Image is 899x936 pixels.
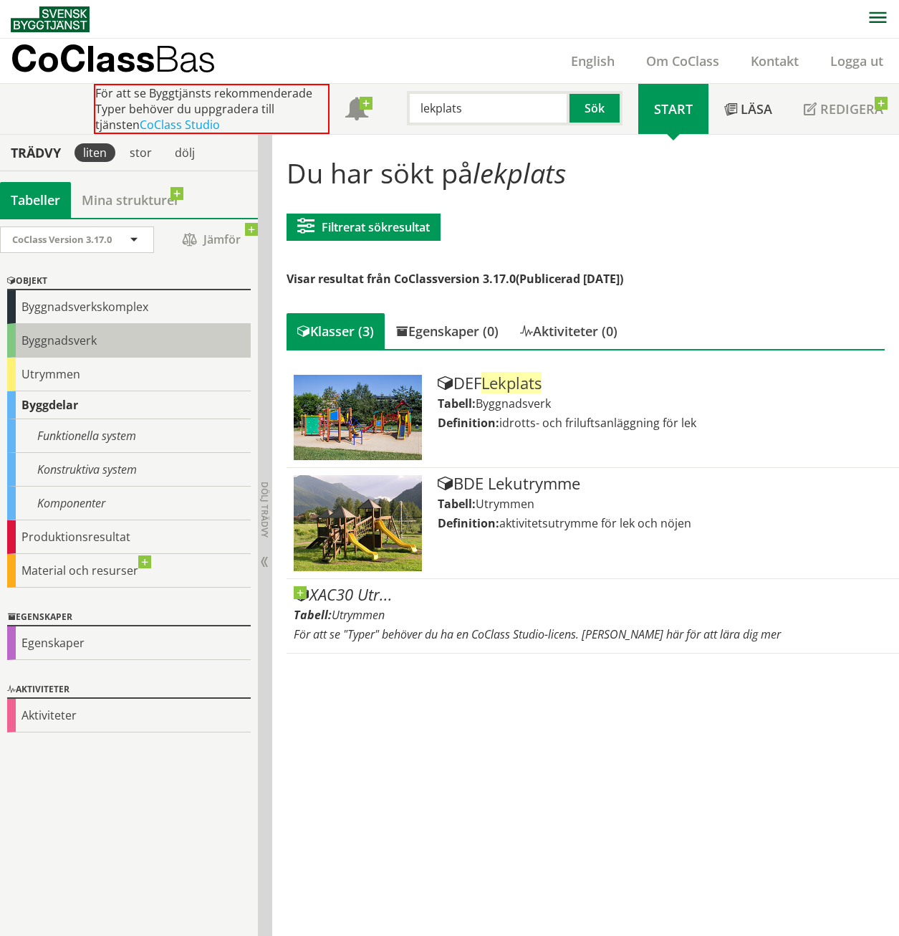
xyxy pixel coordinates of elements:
[516,271,623,287] span: (Publicerad [DATE])
[7,419,251,453] div: Funktionella system
[438,475,892,492] div: BDE Lekutrymme
[71,182,191,218] a: Mina strukturer
[3,145,69,161] div: Trädvy
[168,227,254,252] span: Jämför
[569,91,622,125] button: Sök
[11,39,246,83] a: CoClassBas
[7,699,251,732] div: Aktiviteter
[332,607,385,623] span: Utrymmen
[7,391,251,419] div: Byggdelar
[509,313,628,349] div: Aktiviteter (0)
[555,52,630,70] a: English
[294,375,421,460] img: Tabell
[7,609,251,626] div: Egenskaper
[7,290,251,324] div: Byggnadsverkskomplex
[121,143,160,162] div: stor
[155,37,216,80] span: Bas
[788,84,899,134] a: Redigera
[476,396,551,411] span: Byggnadsverk
[473,154,566,191] span: lekplats
[287,157,884,188] h1: Du har sökt på
[94,84,330,134] div: För att se Byggtjänsts rekommenderade Typer behöver du uppgradera till tjänsten
[7,682,251,699] div: Aktiviteter
[476,496,534,512] span: Utrymmen
[259,482,271,538] span: Dölj trädvy
[438,515,499,531] label: Definition:
[7,520,251,554] div: Produktionsresultat
[814,52,899,70] a: Logga ut
[7,324,251,358] div: Byggnadsverk
[708,84,788,134] a: Läsa
[287,579,898,654] article: Gå till informationssidan för CoClass Studio
[294,586,891,603] div: XAC30 Utr...
[140,117,220,133] a: CoClass Studio
[7,554,251,588] div: Material och resurser
[438,375,892,392] div: DEF
[7,273,251,290] div: Objekt
[735,52,814,70] a: Kontakt
[499,415,696,431] span: idrotts- och friluftsanläggning för lek
[287,313,385,349] div: Klasser (3)
[385,313,509,349] div: Egenskaper (0)
[654,100,693,118] span: Start
[499,515,691,531] span: aktivitetsutrymme för lek och nöjen
[345,99,368,122] span: Notifikationer
[638,84,708,134] a: Start
[741,100,772,118] span: Läsa
[11,50,216,67] p: CoClass
[438,396,476,411] label: Tabell:
[7,487,251,520] div: Komponenter
[481,372,542,393] span: Lekplats
[294,626,781,642] span: För att se "Typer" behöver du ha en CoClass Studio-licens. [PERSON_NAME] här för att lära dig mer
[74,143,115,162] div: liten
[820,100,883,118] span: Redigera
[7,453,251,487] div: Konstruktiva system
[12,233,112,246] span: CoClass Version 3.17.0
[438,496,476,512] label: Tabell:
[407,91,569,125] input: Sök
[294,607,332,623] label: Tabell:
[287,214,441,241] button: Filtrerat sökresultat
[630,52,735,70] a: Om CoClass
[166,143,203,162] div: dölj
[11,6,90,32] img: Svensk Byggtjänst
[7,358,251,391] div: Utrymmen
[7,626,251,660] div: Egenskaper
[294,475,421,571] img: Tabell
[287,271,516,287] span: Visar resultat från CoClassversion 3.17.0
[438,415,499,431] label: Definition:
